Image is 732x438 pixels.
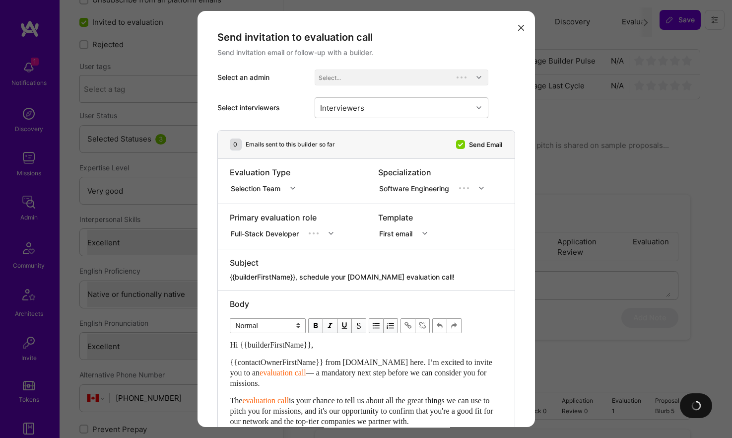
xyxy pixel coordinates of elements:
button: UL [369,318,384,333]
span: Hi {{builderFirstName}}, [230,341,314,349]
div: First email [379,228,416,239]
i: icon Chevron [329,231,333,236]
div: Subject [230,257,503,268]
span: {{contactOwnerFirstName}} from [DOMAIN_NAME] here. I’m excited to invite you to an [230,358,494,377]
button: Redo [447,318,462,333]
button: Undo [432,318,447,333]
button: Italic [323,318,337,333]
div: Specialization [378,167,490,178]
div: Interviewers [318,101,367,115]
img: loading [691,401,701,411]
i: icon Chevron [476,105,481,110]
div: Template [378,212,434,223]
div: Full-Stack Developer [231,228,303,239]
span: Normal [230,318,306,333]
button: Remove Link [415,318,430,333]
button: Strikethrough [352,318,366,333]
div: Select interviewers [217,103,307,113]
div: Emails sent to this builder so far [246,140,335,149]
select: Block type [230,318,306,333]
span: Send Email [469,140,502,150]
div: Primary evaluation role [230,212,340,223]
button: OL [384,318,398,333]
a: evaluation call [242,396,289,405]
div: Send invitation to evaluation call [217,31,515,44]
span: The [230,396,243,405]
i: icon Chevron [290,186,295,191]
span: — a mandatory next step before we can consider you for missions. [230,368,489,387]
div: Evaluation Type [230,167,302,178]
i: icon Close [518,25,524,31]
div: Select an admin [217,73,307,82]
i: icon Chevron [422,231,427,236]
span: is your chance to tell us about all the great things we can use to pitch you for missions, and it... [230,396,495,426]
div: Selection Team [231,183,284,194]
div: modal [198,11,535,427]
div: Software Engineering [379,183,453,194]
div: Send invitation email or follow-up with a builder. [217,48,515,58]
button: Link [400,318,415,333]
a: evaluation call [260,368,306,377]
i: icon Chevron [479,186,484,191]
button: Underline [337,318,352,333]
div: 0 [230,139,242,150]
button: Bold [308,318,323,333]
textarea: {{builderFirstName}}, schedule your [DOMAIN_NAME] evaluation call! [230,272,503,282]
div: Body [230,298,503,309]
